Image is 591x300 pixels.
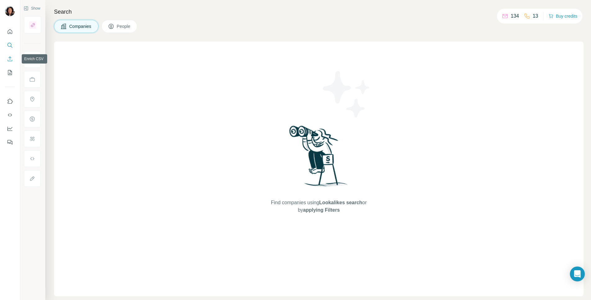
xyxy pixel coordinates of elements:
button: Show [19,4,45,13]
button: Buy credits [548,12,577,20]
p: 134 [511,12,519,20]
span: applying Filters [303,207,340,213]
button: Dashboard [5,123,15,134]
button: Use Surfe API [5,109,15,121]
img: Surfe Illustration - Woman searching with binoculars [286,124,351,193]
img: Surfe Illustration - Stars [319,66,375,122]
button: My lists [5,67,15,78]
p: 13 [533,12,538,20]
span: Find companies using or by [269,199,368,214]
button: Enrich CSV [5,53,15,64]
span: Companies [69,23,92,29]
button: Quick start [5,26,15,37]
button: Feedback [5,137,15,148]
h4: Search [54,7,584,16]
button: Search [5,40,15,51]
span: People [117,23,131,29]
div: Open Intercom Messenger [570,267,585,281]
img: Avatar [5,6,15,16]
span: Lookalikes search [319,200,362,205]
button: Use Surfe on LinkedIn [5,96,15,107]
